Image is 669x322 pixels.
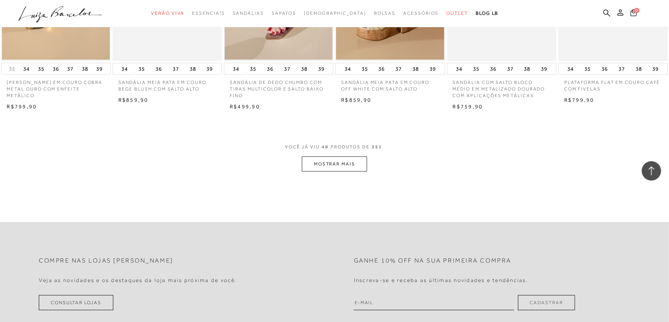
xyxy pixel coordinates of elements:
[136,63,147,74] button: 35
[7,103,37,110] span: R$799,90
[522,63,533,74] button: 38
[36,63,47,74] button: 35
[170,63,181,74] button: 37
[518,295,575,310] button: Cadastrar
[39,277,237,284] h4: Veja as novidades e os destaques da loja mais próxima de você.
[7,65,17,73] button: 33
[304,10,366,16] span: [DEMOGRAPHIC_DATA]
[558,75,668,92] a: PLATAFORMA FLAT EM COURO CAFÉ COM FIVELAS
[302,157,367,172] button: MOSTRAR MAIS
[471,63,482,74] button: 35
[374,10,396,16] span: Bolsas
[151,10,184,16] span: Verão Viva
[265,63,276,74] button: 36
[119,63,130,74] button: 34
[272,6,296,21] a: categoryNavScreenReaderText
[634,8,640,13] span: 0
[205,63,215,74] button: 39
[342,63,353,74] button: 34
[1,75,111,99] a: [PERSON_NAME] EM COURO COBRA METAL OURO COM ENFEITE METÁLICO
[151,6,184,21] a: categoryNavScreenReaderText
[359,63,370,74] button: 35
[564,97,594,103] span: R$799,90
[354,257,511,265] h2: Ganhe 10% off na sua primeira compra
[427,63,438,74] button: 39
[153,63,164,74] button: 36
[453,103,483,110] span: R$759,90
[248,63,258,74] button: 35
[299,63,310,74] button: 38
[341,97,371,103] span: R$859,90
[410,63,421,74] button: 38
[354,277,528,284] h4: Inscreva-se e receba as últimas novidades e tendências.
[187,63,198,74] button: 38
[582,63,593,74] button: 35
[372,144,382,150] span: 251
[230,103,260,110] span: R$499,90
[335,75,445,92] a: SANDÁLIA MEIA PATA EM COURO OFF WHITE COM SALTO ALTO
[650,63,661,74] button: 39
[454,63,464,74] button: 34
[304,6,366,21] a: noSubCategoriesText
[224,75,333,99] a: SANDÁLIA DE DEDO CHUMBO COM TIRAS MULTICOLOR E SALTO BAIXO FINO
[285,144,384,150] span: VOCÊ JÁ VIU PRODUTOS DE
[565,63,576,74] button: 34
[505,63,516,74] button: 37
[282,63,293,74] button: 37
[94,63,105,74] button: 39
[616,63,627,74] button: 37
[113,75,222,92] a: SANDÁLIA MEIA PATA EM COURO BEGE BLUSH COM SALTO ALTO
[539,63,550,74] button: 39
[80,63,90,74] button: 38
[50,63,61,74] button: 36
[65,63,76,74] button: 37
[488,63,499,74] button: 36
[316,63,327,74] button: 39
[39,257,173,265] h2: Compre nas lojas [PERSON_NAME]
[322,144,329,150] span: 48
[447,6,468,21] a: categoryNavScreenReaderText
[628,9,639,19] button: 0
[447,10,468,16] span: Outlet
[231,63,242,74] button: 34
[447,75,556,99] a: SANDÁLIA COM SALTO BLOCO MÉDIO EM METALIZADO DOURADO COM APLICAÇÕES METÁLICAS
[476,10,498,16] span: BLOG LB
[354,295,514,310] input: E-mail
[192,10,225,16] span: Essenciais
[374,6,396,21] a: categoryNavScreenReaderText
[404,6,439,21] a: categoryNavScreenReaderText
[393,63,404,74] button: 37
[233,6,264,21] a: categoryNavScreenReaderText
[376,63,387,74] button: 36
[599,63,610,74] button: 36
[21,63,32,74] button: 34
[272,10,296,16] span: Sapatos
[192,6,225,21] a: categoryNavScreenReaderText
[233,10,264,16] span: Sandálias
[476,6,498,21] a: BLOG LB
[633,63,644,74] button: 38
[118,97,149,103] span: R$859,90
[39,295,113,310] a: Consultar Lojas
[404,10,439,16] span: Acessórios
